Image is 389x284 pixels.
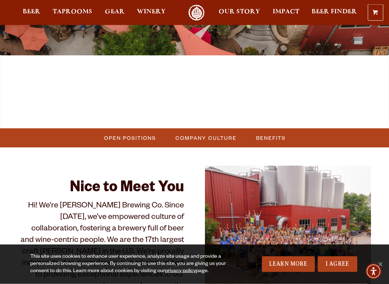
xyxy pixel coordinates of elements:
span: Beer Finder [312,9,357,15]
a: Beer Finder [307,5,362,21]
a: Taprooms [48,5,97,21]
div: Accessibility Menu [366,264,381,279]
span: Beer [23,9,40,15]
h2: Nice to Meet You [18,180,184,197]
a: I Agree [318,256,357,272]
span: Our Story [219,9,260,15]
span: Gear [105,9,125,15]
a: Our Story [214,5,265,21]
a: Benefits [252,133,289,143]
a: Odell Home [183,5,210,21]
span: Impact [273,9,299,15]
span: Taprooms [53,9,92,15]
a: Company Culture [171,133,240,143]
a: Impact [268,5,304,21]
span: Company Culture [175,133,237,143]
div: This site uses cookies to enhance user experience, analyze site usage and provide a personalized ... [30,253,242,275]
span: Open Positions [104,133,156,143]
a: privacy policy [165,269,196,274]
a: Learn More [262,256,315,272]
a: Open Positions [100,133,160,143]
a: Gear [100,5,129,21]
a: Winery [132,5,170,21]
span: Benefits [256,133,286,143]
span: Winery [137,9,166,15]
a: Beer [18,5,45,21]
